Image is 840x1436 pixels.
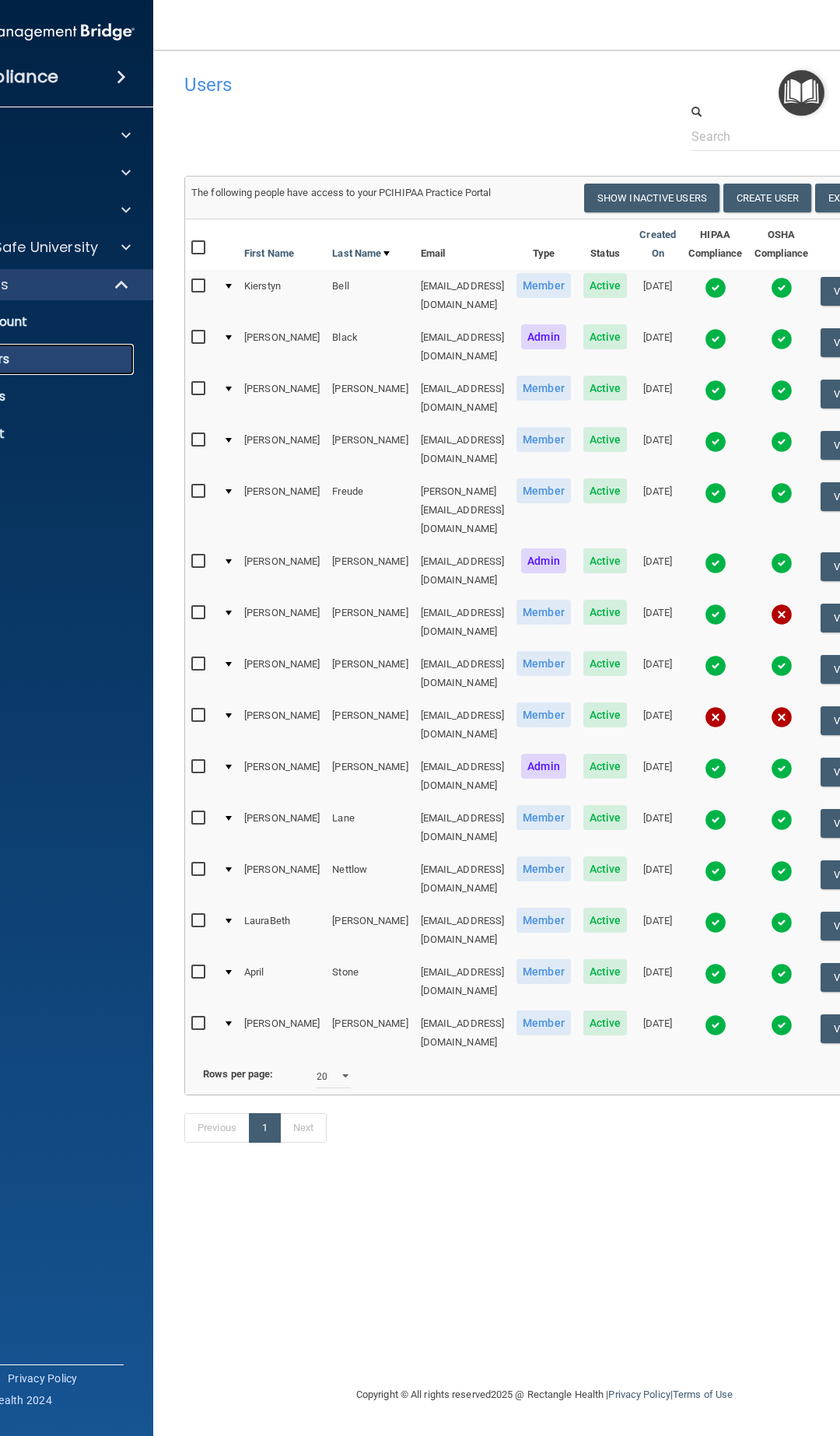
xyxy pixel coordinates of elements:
td: [PERSON_NAME] [326,905,414,956]
span: Member [516,478,571,503]
img: tick.e7d51cea.svg [705,482,726,504]
td: [PERSON_NAME] [238,597,326,648]
a: Privacy Policy [608,1389,670,1400]
td: [EMAIL_ADDRESS][DOMAIN_NAME] [415,853,511,905]
td: [DATE] [633,853,682,905]
span: Member [516,651,571,676]
th: Status [577,219,634,270]
img: tick.e7d51cea.svg [705,1014,726,1036]
td: [PERSON_NAME] [238,648,326,699]
span: Admin [521,548,566,573]
td: [DATE] [633,475,682,545]
td: [PERSON_NAME] [238,321,326,373]
td: [DATE] [633,1007,682,1058]
span: Active [583,959,628,984]
img: tick.e7d51cea.svg [705,809,726,831]
span: Member [516,702,571,727]
img: tick.e7d51cea.svg [771,963,793,985]
img: tick.e7d51cea.svg [705,604,726,625]
td: [DATE] [633,424,682,475]
td: [EMAIL_ADDRESS][DOMAIN_NAME] [415,545,511,597]
td: [DATE] [633,373,682,424]
a: Terms of Use [673,1389,733,1400]
td: [DATE] [633,802,682,853]
span: Member [516,856,571,881]
img: tick.e7d51cea.svg [705,328,726,350]
th: OSHA Compliance [748,219,814,270]
td: [PERSON_NAME] [238,373,326,424]
td: [PERSON_NAME] [238,1007,326,1058]
img: tick.e7d51cea.svg [771,809,793,831]
td: [EMAIL_ADDRESS][DOMAIN_NAME] [415,802,511,853]
img: tick.e7d51cea.svg [705,963,726,985]
td: [PERSON_NAME] [326,1007,414,1058]
td: [EMAIL_ADDRESS][DOMAIN_NAME] [415,905,511,956]
td: [PERSON_NAME] [238,545,326,597]
img: cross.ca9f0e7f.svg [705,706,726,728]
img: tick.e7d51cea.svg [771,860,793,882]
td: [DATE] [633,956,682,1007]
td: [PERSON_NAME] [238,475,326,545]
b: Rows per page: [203,1068,273,1080]
img: tick.e7d51cea.svg [771,277,793,299]
td: [EMAIL_ADDRESS][DOMAIN_NAME] [415,373,511,424]
td: [DATE] [633,699,682,751]
td: [PERSON_NAME] [238,751,326,802]
td: Stone [326,956,414,1007]
span: Member [516,600,571,625]
a: Previous [184,1113,250,1143]
td: [PERSON_NAME][EMAIL_ADDRESS][DOMAIN_NAME] [415,475,511,545]
button: Open Resource Center [779,70,824,116]
td: [PERSON_NAME] [238,802,326,853]
img: tick.e7d51cea.svg [771,380,793,401]
a: Created On [639,226,676,263]
span: Admin [521,324,566,349]
td: [EMAIL_ADDRESS][DOMAIN_NAME] [415,699,511,751]
span: Active [583,478,628,503]
span: Member [516,273,571,298]
img: tick.e7d51cea.svg [705,758,726,779]
span: Active [583,856,628,881]
span: Admin [521,754,566,779]
img: tick.e7d51cea.svg [771,328,793,350]
img: tick.e7d51cea.svg [771,431,793,453]
span: Active [583,548,628,573]
a: Last Name [332,244,390,263]
td: [DATE] [633,648,682,699]
button: Show Inactive Users [584,184,719,212]
img: tick.e7d51cea.svg [705,860,726,882]
span: Active [583,702,628,727]
td: [DATE] [633,270,682,321]
img: cross.ca9f0e7f.svg [771,604,793,625]
span: Member [516,959,571,984]
td: LauraBeth [238,905,326,956]
span: Active [583,600,628,625]
div: Copyright © All rights reserved 2025 @ Rectangle Health | | [261,1370,828,1420]
span: Active [583,273,628,298]
td: [PERSON_NAME] [238,424,326,475]
span: The following people have access to your PCIHIPAA Practice Portal [191,187,492,198]
td: [EMAIL_ADDRESS][DOMAIN_NAME] [415,321,511,373]
a: 1 [249,1113,281,1143]
th: HIPAA Compliance [682,219,748,270]
img: tick.e7d51cea.svg [705,431,726,453]
td: Lane [326,802,414,853]
img: tick.e7d51cea.svg [771,655,793,677]
td: Freude [326,475,414,545]
td: [PERSON_NAME] [326,424,414,475]
img: tick.e7d51cea.svg [771,482,793,504]
button: Create User [723,184,811,212]
a: First Name [244,244,294,263]
td: Nettlow [326,853,414,905]
img: tick.e7d51cea.svg [771,1014,793,1036]
span: Member [516,805,571,830]
td: [PERSON_NAME] [238,699,326,751]
th: Type [510,219,577,270]
img: tick.e7d51cea.svg [705,655,726,677]
img: tick.e7d51cea.svg [771,552,793,574]
td: [EMAIL_ADDRESS][DOMAIN_NAME] [415,597,511,648]
td: [DATE] [633,545,682,597]
span: Member [516,1010,571,1035]
img: cross.ca9f0e7f.svg [771,706,793,728]
td: Kierstyn [238,270,326,321]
